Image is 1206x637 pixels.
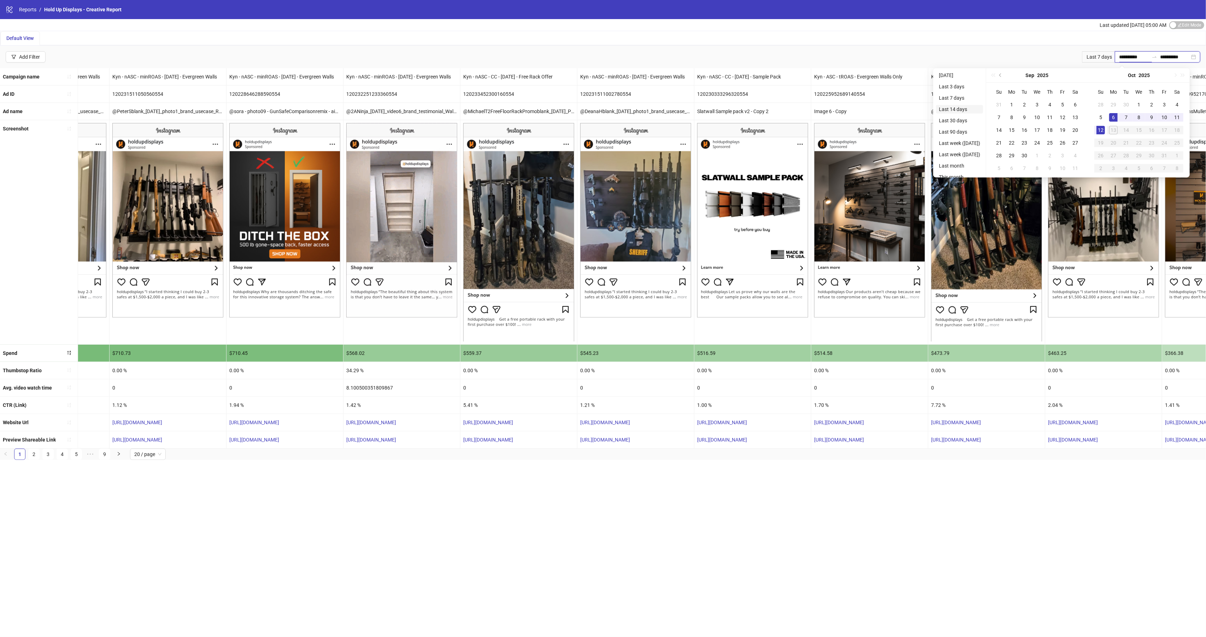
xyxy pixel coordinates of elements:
[1160,113,1169,122] div: 10
[1096,113,1105,122] div: 5
[1133,149,1145,162] td: 2025-10-29
[1007,139,1016,147] div: 22
[811,86,928,103] div: 120225952689140554
[1158,149,1171,162] td: 2025-10-31
[1033,164,1041,173] div: 8
[1120,86,1133,98] th: Tu
[1171,136,1183,149] td: 2025-10-25
[11,54,16,59] span: filter
[1158,136,1171,149] td: 2025-10-24
[1058,126,1067,134] div: 19
[229,437,279,443] a: [URL][DOMAIN_NAME]
[1043,136,1056,149] td: 2025-09-25
[14,449,25,460] li: 1
[1033,126,1041,134] div: 17
[29,449,39,460] a: 2
[811,103,928,120] div: Image 6 - Copy
[1046,113,1054,122] div: 11
[460,68,577,85] div: Kyn - nASC - CC - [DATE] - Free Rack Offer
[1069,98,1082,111] td: 2025-09-06
[1171,111,1183,124] td: 2025-10-11
[1033,139,1041,147] div: 24
[1096,164,1105,173] div: 2
[1135,151,1143,160] div: 29
[1107,98,1120,111] td: 2025-09-29
[1071,126,1079,134] div: 20
[995,113,1003,122] div: 7
[995,126,1003,134] div: 14
[227,345,343,362] div: $710.45
[697,123,808,317] img: Screenshot 120230333296320554
[580,437,630,443] a: [URL][DOMAIN_NAME]
[346,437,396,443] a: [URL][DOMAIN_NAME]
[1122,151,1130,160] div: 28
[343,103,460,120] div: @2ANinja_[DATE]_video6_brand_testimonial_WallsandRacks_holdupdisplay__Iter0
[1058,113,1067,122] div: 12
[697,437,747,443] a: [URL][DOMAIN_NAME]
[71,449,82,460] li: 5
[1145,111,1158,124] td: 2025-10-09
[1007,100,1016,109] div: 1
[99,449,110,460] a: 9
[1173,100,1181,109] div: 4
[1048,123,1159,317] img: Screenshot 120231511022660554
[1171,86,1183,98] th: Sa
[1160,100,1169,109] div: 3
[811,68,928,85] div: Kyn - ASC - tROAS - Evergreen Walls Only
[1133,111,1145,124] td: 2025-10-08
[1005,86,1018,98] th: Mo
[936,162,983,170] li: Last month
[1046,126,1054,134] div: 18
[1048,437,1098,443] a: [URL][DOMAIN_NAME]
[3,126,29,132] b: Screenshot
[1160,139,1169,147] div: 24
[997,68,1005,82] button: Previous month (PageUp)
[67,350,72,355] span: sort-descending
[1145,86,1158,98] th: Th
[1031,98,1043,111] td: 2025-09-03
[1069,111,1082,124] td: 2025-09-13
[1094,98,1107,111] td: 2025-09-28
[1173,126,1181,134] div: 18
[1071,139,1079,147] div: 27
[460,103,577,120] div: @MichaelT2FreeFloorRackPromoblank_[DATE]_Photo1_brand_testimonial_FreeRack_holdupdisplays_
[19,54,40,60] div: Add Filter
[993,136,1005,149] td: 2025-09-21
[1056,136,1069,149] td: 2025-09-26
[1158,111,1171,124] td: 2025-10-10
[28,449,40,460] li: 2
[67,109,72,114] span: sort-ascending
[1071,151,1079,160] div: 4
[1145,136,1158,149] td: 2025-10-23
[1122,139,1130,147] div: 21
[1005,111,1018,124] td: 2025-09-08
[1109,139,1118,147] div: 20
[1096,139,1105,147] div: 19
[1135,164,1143,173] div: 5
[1018,149,1031,162] td: 2025-09-30
[1058,164,1067,173] div: 10
[1094,162,1107,175] td: 2025-11-02
[1069,162,1082,175] td: 2025-10-11
[931,123,1042,341] img: Screenshot 120233452301770554
[1145,162,1158,175] td: 2025-11-06
[99,449,110,460] li: 9
[110,68,226,85] div: Kyn - nASC - minROAS - [DATE] - Evergreen Walls
[936,82,983,91] li: Last 3 days
[1096,100,1105,109] div: 28
[993,111,1005,124] td: 2025-09-07
[229,420,279,425] a: [URL][DOMAIN_NAME]
[1018,124,1031,136] td: 2025-09-16
[1109,113,1118,122] div: 6
[113,449,124,460] button: right
[44,7,122,12] span: Hold Up Displays - Creative Report
[1147,126,1156,134] div: 16
[71,449,82,460] a: 5
[580,420,630,425] a: [URL][DOMAIN_NAME]
[1094,136,1107,149] td: 2025-10-19
[993,124,1005,136] td: 2025-09-14
[1122,126,1130,134] div: 14
[1031,124,1043,136] td: 2025-09-17
[1018,98,1031,111] td: 2025-09-02
[1031,162,1043,175] td: 2025-10-08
